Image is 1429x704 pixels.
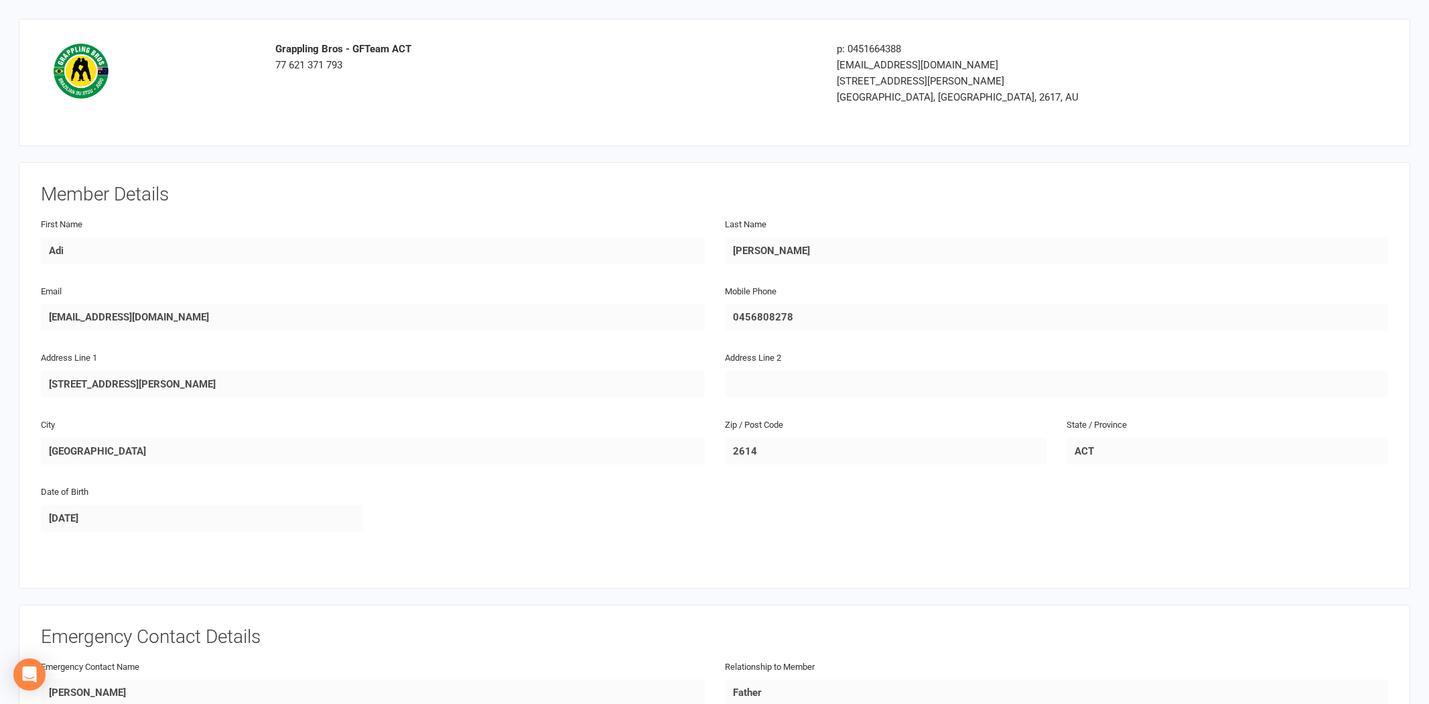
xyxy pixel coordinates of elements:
[837,57,1266,73] div: [EMAIL_ADDRESS][DOMAIN_NAME]
[13,658,46,691] div: Open Intercom Messenger
[41,351,97,365] label: Address Line 1
[41,285,62,299] label: Email
[275,41,817,73] div: 77 621 371 793
[837,89,1266,105] div: [GEOGRAPHIC_DATA], [GEOGRAPHIC_DATA], 2617, AU
[725,218,766,232] label: Last Name
[41,627,1388,648] h3: Emergency Contact Details
[41,660,139,674] label: Emergency Contact Name
[51,41,111,101] img: logo.png
[837,41,1266,57] div: p: 0451664388
[725,418,783,432] label: Zip / Post Code
[41,485,88,500] label: Date of Birth
[275,43,411,55] strong: Grappling Bros - GFTeam ACT
[725,285,776,299] label: Mobile Phone
[41,184,1388,205] h3: Member Details
[1067,418,1127,432] label: State / Province
[837,73,1266,89] div: [STREET_ADDRESS][PERSON_NAME]
[725,351,781,365] label: Address Line 2
[725,660,815,674] label: Relationship to Member
[41,218,82,232] label: First Name
[41,418,55,432] label: City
